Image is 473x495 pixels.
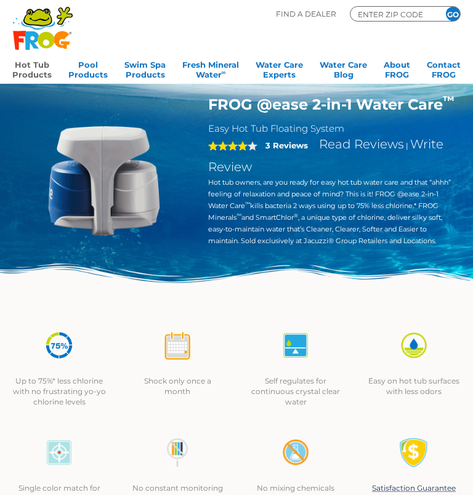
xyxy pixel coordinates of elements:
[281,331,310,360] img: icon-atease-self-regulates
[68,56,108,81] a: PoolProducts
[249,483,342,493] p: No mixing chemicals
[399,331,429,360] img: icon-atease-easy-on
[208,123,455,134] h2: Easy Hot Tub Floating System
[222,69,226,76] sup: ∞
[384,56,410,81] a: AboutFROG
[44,438,74,467] img: icon-atease-color-match
[163,438,192,467] img: no-constant-monitoring1
[249,376,342,407] p: Self regulates for continuous crystal clear water
[357,9,431,20] input: Zip Code Form
[256,56,303,81] a: Water CareExperts
[281,438,310,467] img: no-mixing1
[182,56,239,81] a: Fresh MineralWater∞
[44,331,74,360] img: icon-atease-75percent-less
[367,376,461,396] p: Easy on hot tub surfaces with less odors
[372,483,456,493] a: Satisfaction Guarantee
[265,140,308,150] strong: 3 Reviews
[131,376,224,396] p: Shock only once a month
[163,331,192,360] img: icon-atease-shock-once
[18,95,190,267] img: @ease-2-in-1-Holder-v2.png
[12,56,52,81] a: Hot TubProducts
[319,137,404,151] a: Read Reviews
[208,95,455,113] h1: FROG @ease 2-in-1 Water Care
[427,56,461,81] a: ContactFROG
[12,376,106,407] p: Up to 75%* less chlorine with no frustrating yo-yo chlorine levels
[236,212,241,219] sup: ™
[208,141,248,151] span: 4
[131,483,224,493] p: No constant monitoring
[320,56,367,81] a: Water CareBlog
[399,438,429,467] img: Satisfaction Guarantee Icon
[443,94,455,107] sup: ™
[446,7,460,21] input: GO
[294,212,298,219] sup: ®
[208,177,455,247] p: Hot tub owners, are you ready for easy hot tub water care and that “ahhh” feeling of relaxation a...
[245,201,250,207] sup: ™
[406,141,408,150] span: |
[276,6,336,22] p: Find A Dealer
[124,56,166,81] a: Swim SpaProducts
